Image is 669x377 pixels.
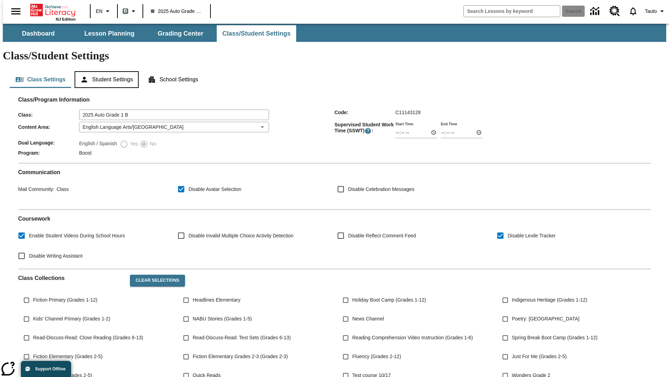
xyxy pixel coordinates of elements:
button: Dashboard [3,25,73,42]
span: Enable Student Videos During School Hours [29,232,125,239]
span: Yes [128,140,138,148]
button: Grading Center [146,25,215,42]
span: 2025 Auto Grade 1 B [151,8,202,15]
span: Supervised Student Work Time (SSWT) : [334,122,395,134]
input: Class [79,110,269,120]
div: Coursework [18,215,651,263]
span: Holiday Boot Camp (Grades 1-12) [352,296,426,304]
button: Class Settings [10,71,71,88]
span: Mail Community : [18,186,54,192]
label: English / Spanish [79,140,117,148]
span: EN [96,8,102,15]
label: End Time [441,121,457,126]
div: Class/Program Information [18,103,651,157]
span: Tauto [645,8,657,15]
h2: Class/Program Information [18,96,651,103]
span: NJ Edition [56,17,76,21]
input: search field [464,6,560,17]
button: Class/Student Settings [217,25,296,42]
div: Class/Student Settings [10,71,659,88]
div: SubNavbar [3,25,297,42]
a: Data Center [586,2,605,21]
span: Boost [79,150,92,156]
span: Program : [18,150,79,156]
span: No [148,140,156,148]
span: Class : [18,112,79,118]
h2: Class Collections [18,275,124,281]
h2: Communication [18,169,651,176]
span: Code : [334,110,395,115]
a: Notifications [624,2,642,20]
span: C11143128 [395,110,421,115]
span: Fiction Elementary Grades 2-3 (Grades 2-3) [193,353,288,360]
span: Disable Lexile Tracker [508,232,556,239]
button: Student Settings [75,71,138,88]
span: Disable Writing Assistant [29,252,83,260]
button: Boost Class color is gray green. Change class color [120,5,140,17]
a: Home [30,3,76,17]
span: Indigenous Heritage (Grades 1-12) [512,296,587,304]
button: Supervised Student Work Time is the timeframe when students can take LevelSet and when lessons ar... [364,127,371,134]
span: Grading Center [157,30,203,38]
h1: Class/Student Settings [3,49,666,62]
span: Read-Discuss-Read: Close Reading (Grades 6-13) [33,334,143,341]
button: School Settings [142,71,204,88]
button: Profile/Settings [642,5,669,17]
div: English Language Arts/[GEOGRAPHIC_DATA] [79,122,269,132]
span: Poetry: [GEOGRAPHIC_DATA] [512,315,579,323]
span: Support Offline [35,367,66,371]
span: Dual Language : [18,140,79,146]
span: Dashboard [22,30,55,38]
span: Kids' Channel Primary (Grades 1-2) [33,315,110,323]
span: Reading Comprehension Video Instruction (Grades 1-6) [352,334,473,341]
button: Support Offline [21,361,71,377]
h2: Course work [18,215,651,222]
span: Just For Me (Grades 2-5) [512,353,567,360]
div: Communication [18,169,651,204]
span: Spring Break Boot Camp (Grades 1-12) [512,334,598,341]
span: Disable Celebration Messages [348,186,414,193]
span: B [124,7,127,15]
span: NABU Stories (Grades 1-5) [193,315,252,323]
span: News Channel [352,315,384,323]
span: Lesson Planning [84,30,134,38]
div: Home [30,2,76,21]
label: Start Time [395,121,413,126]
span: Fiction Primary (Grades 1-12) [33,296,97,304]
span: Class/Student Settings [222,30,291,38]
span: Disable Invalid Multiple Choice Activity Detection [189,232,293,239]
span: Class [54,186,69,192]
a: Resource Center, Will open in new tab [605,2,624,21]
div: SubNavbar [3,24,666,42]
span: Disable Reflect Comment Feed [348,232,416,239]
button: Lesson Planning [75,25,144,42]
button: Clear Selections [130,275,185,287]
span: Fiction Elementary (Grades 2-5) [33,353,102,360]
button: Open side menu [6,1,26,22]
span: Content Area : [18,124,79,130]
span: Headlines Elementary [193,296,240,304]
button: Language: EN, Select a language [93,5,115,17]
span: Disable Avatar Selection [189,186,241,193]
span: Fluency (Grades 2-12) [352,353,401,360]
span: Read-Discuss-Read: Text Sets (Grades 6-13) [193,334,291,341]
